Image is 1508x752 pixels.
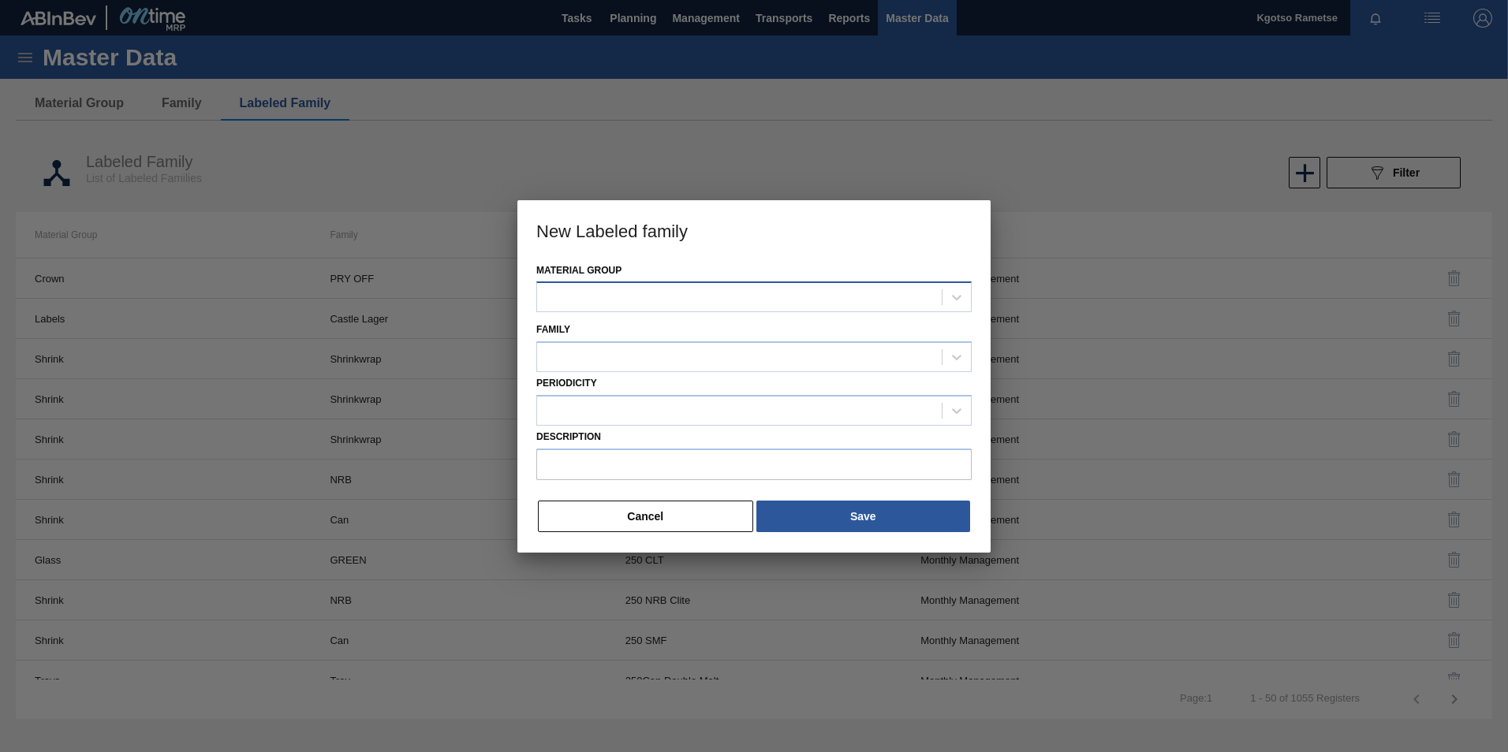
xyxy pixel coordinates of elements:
[536,265,621,276] label: Material Group
[536,324,570,335] label: Family
[536,378,597,389] label: Periodicity
[538,501,753,532] button: Cancel
[536,426,972,449] label: Description
[756,501,970,532] button: Save
[517,200,991,260] h3: New Labeled family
